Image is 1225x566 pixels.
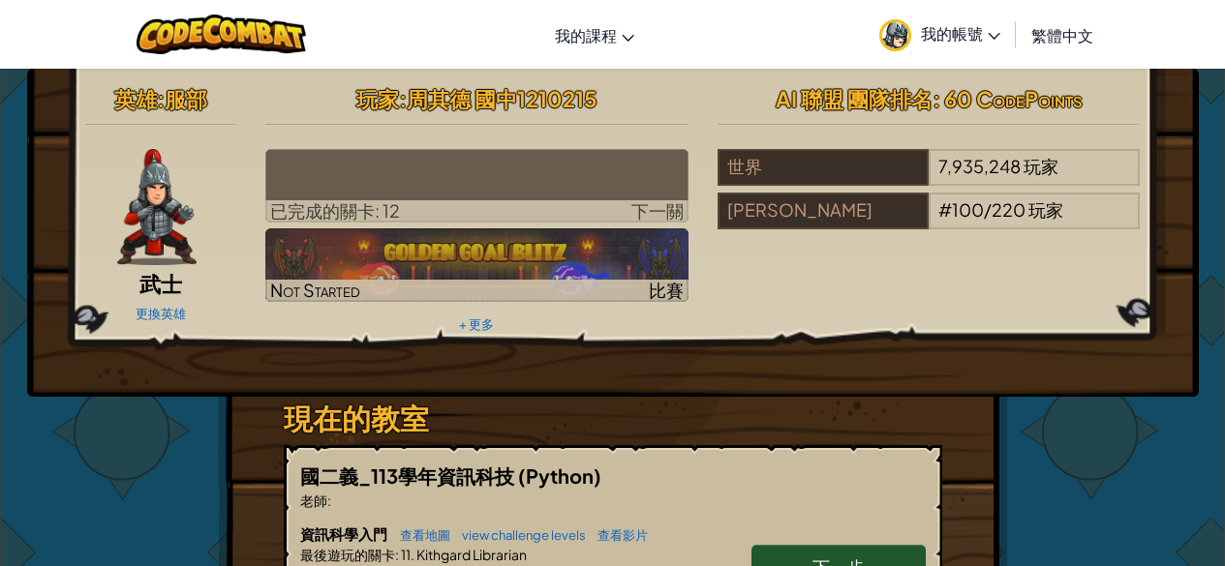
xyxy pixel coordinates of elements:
span: 玩家 [1028,198,1063,221]
span: # [938,198,952,221]
a: + 更多 [459,316,494,332]
div: 世界 [718,149,929,186]
span: 已完成的關卡: 12 [270,199,400,222]
span: 國二義_113學年資訊科技 [300,463,518,488]
span: 我的帳號 [921,23,1000,44]
a: 繁體中文 [1022,9,1103,61]
span: 繁體中文 [1031,25,1093,45]
a: 我的課程 [545,9,644,61]
span: : [327,492,331,509]
span: : 60 CodePoints [933,85,1083,112]
span: : [157,85,165,112]
span: 英雄 [114,85,157,112]
a: 我的帳號 [870,4,1010,65]
span: 我的課程 [555,25,617,45]
a: 查看地圖 [390,527,450,543]
span: 服部 [165,85,207,112]
h3: 現在的教室 [284,397,942,440]
a: 更換英雄 [136,306,186,321]
span: 220 [992,198,1026,221]
span: 老師 [300,492,327,509]
span: : [395,546,399,563]
span: 11. [399,546,414,563]
span: 資訊科學入門 [300,524,390,543]
img: CodeCombat logo [137,15,306,54]
span: (Python) [518,463,601,488]
img: Golden Goal [265,228,689,302]
span: Not Started [270,279,360,301]
span: 武士 [139,270,182,297]
img: avatar [879,19,911,51]
span: 下一關 [631,199,684,222]
div: [PERSON_NAME] [718,193,929,229]
a: [PERSON_NAME]#100/220玩家 [718,211,1141,233]
span: 比賽 [649,279,684,301]
a: Not Started比賽 [265,228,689,302]
a: view challenge levels [452,527,586,543]
img: samurai.pose.png [117,149,197,265]
span: / [984,198,992,221]
a: 查看影片 [588,527,648,543]
span: : [399,85,407,112]
span: 7,935,248 [938,155,1021,177]
span: 玩家 [1024,155,1058,177]
span: AI 聯盟 團隊排名 [776,85,933,112]
span: 玩家 [356,85,399,112]
span: 周其德 國中1210215 [407,85,597,112]
span: Kithgard Librarian [414,546,527,563]
a: 世界7,935,248玩家 [718,167,1141,190]
span: 最後遊玩的關卡 [300,546,395,563]
span: 100 [952,198,984,221]
a: 下一關 [265,149,689,223]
